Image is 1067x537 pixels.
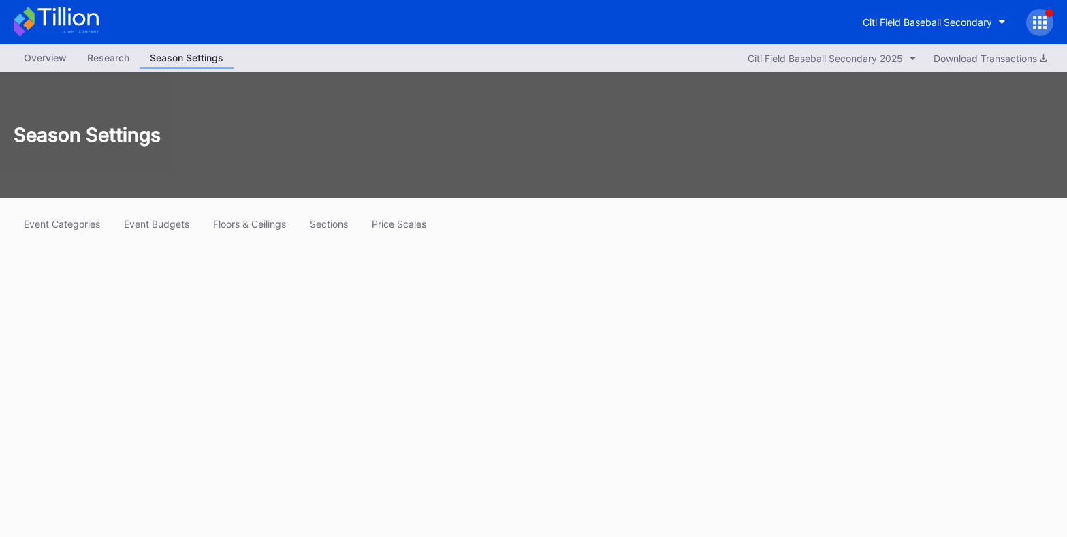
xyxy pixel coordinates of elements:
a: Season Settings [140,48,234,69]
div: Event Categories [24,218,100,230]
div: Citi Field Baseball Secondary [863,16,992,28]
button: Citi Field Baseball Secondary [853,10,1016,35]
div: Research [77,48,140,67]
button: Event Categories [14,211,110,236]
button: Sections [300,211,358,236]
button: Floors & Ceilings [203,211,296,236]
button: Price Scales [362,211,436,236]
button: Event Budgets [114,211,200,236]
div: Floors & Ceilings [213,218,286,230]
div: Sections [310,218,348,230]
div: Download Transactions [934,52,1047,64]
div: Overview [14,48,77,67]
button: Download Transactions [927,49,1053,67]
div: Event Budgets [124,218,189,230]
a: Overview [14,48,77,69]
div: Price Scales [372,218,426,230]
button: Citi Field Baseball Secondary 2025 [741,49,923,67]
div: Citi Field Baseball Secondary 2025 [748,52,903,64]
a: Research [77,48,140,69]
